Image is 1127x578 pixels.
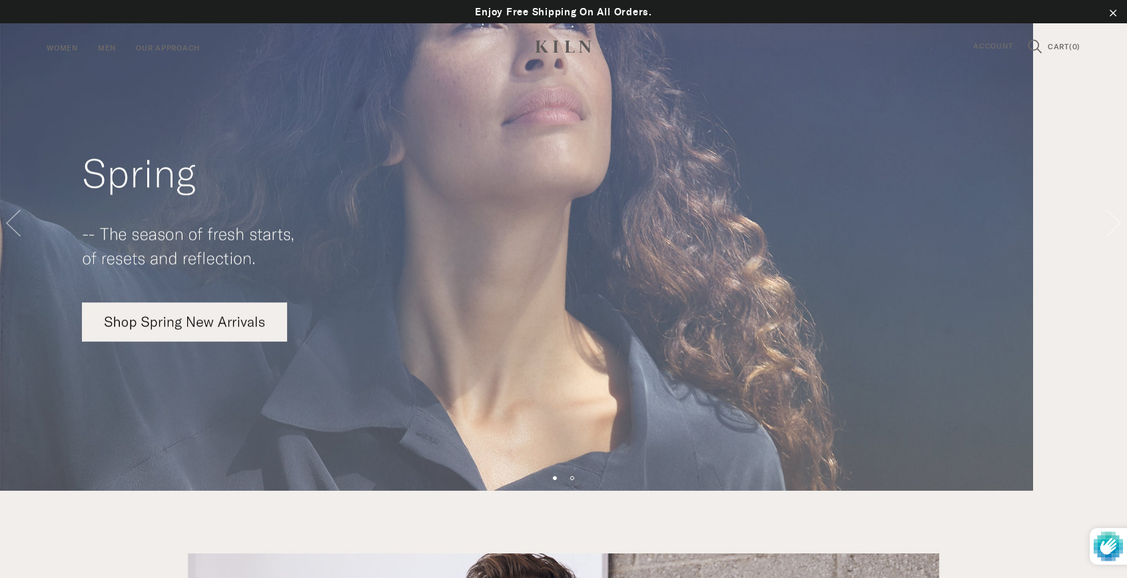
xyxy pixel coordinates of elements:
p: Enjoy Free Shipping On All Orders. [13,4,1114,20]
span: CART( [1048,42,1072,51]
span: 0 [1072,42,1078,51]
a: CART(0) [1048,43,1080,51]
a: Account [963,41,1022,53]
a: Women [47,43,78,55]
a: Our Approach [136,43,200,55]
img: Protected by hCaptcha [1094,528,1123,565]
a: Men [98,43,116,55]
span: ) [1077,42,1080,51]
